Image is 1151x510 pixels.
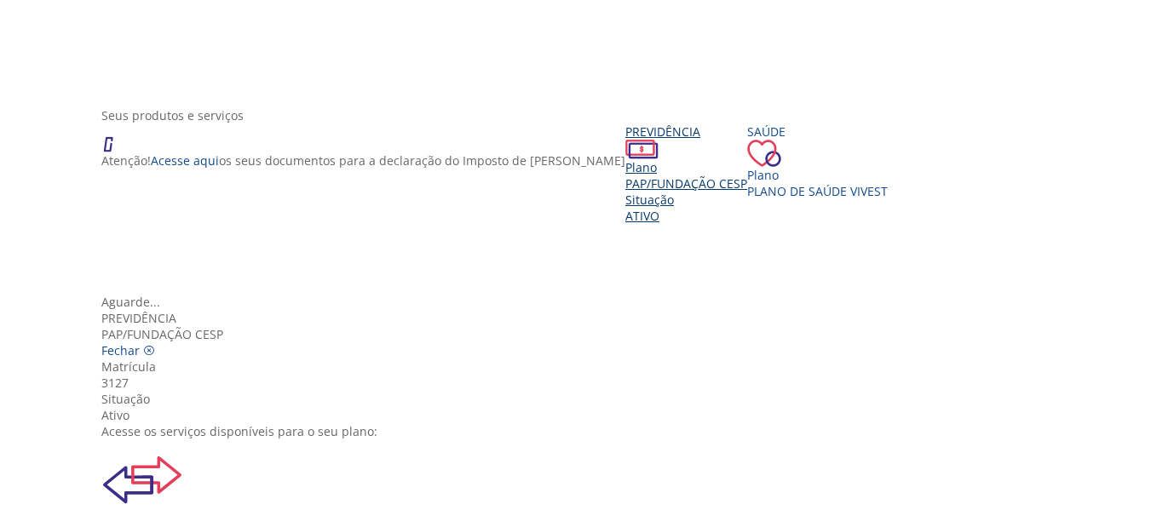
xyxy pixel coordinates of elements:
[747,140,781,167] img: ico_coracao.png
[151,152,219,169] a: Acesse aqui
[101,342,140,358] span: Fechar
[101,123,130,152] img: ico_atencao.png
[747,123,888,140] div: Saúde
[101,358,1062,375] div: Matrícula
[625,208,659,224] span: Ativo
[625,123,747,224] a: Previdência PlanoPAP/Fundação CESP SituaçãoAtivo
[747,183,888,199] span: Plano de Saúde VIVEST
[101,375,1062,391] div: 3127
[625,175,747,192] span: PAP/Fundação CESP
[747,167,888,183] div: Plano
[625,140,659,159] img: ico_dinheiro.png
[101,391,1062,407] div: Situação
[101,152,625,169] p: Atenção! os seus documentos para a declaração do Imposto de [PERSON_NAME]
[101,310,1062,326] div: Previdência
[747,123,888,199] a: Saúde PlanoPlano de Saúde VIVEST
[101,423,1062,439] div: Acesse os serviços disponíveis para o seu plano:
[101,107,1062,123] div: Seus produtos e serviços
[625,159,747,175] div: Plano
[101,326,223,342] span: PAP/Fundação CESP
[625,123,747,140] div: Previdência
[101,294,1062,310] div: Aguarde...
[101,407,1062,423] div: Ativo
[101,342,155,358] a: Fechar
[625,192,747,208] div: Situação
